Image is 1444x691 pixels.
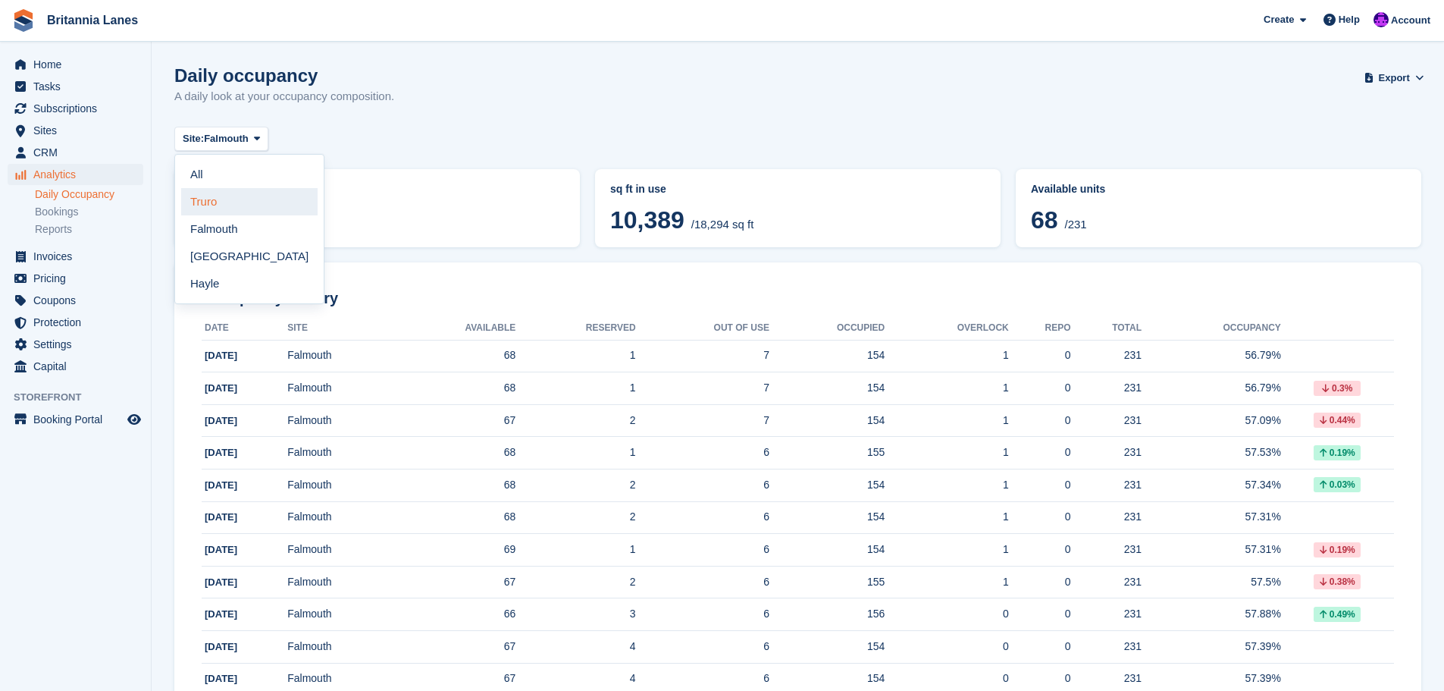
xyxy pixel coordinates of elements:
[636,470,769,502] td: 6
[33,54,124,75] span: Home
[769,606,885,622] div: 156
[394,470,516,502] td: 68
[181,215,318,243] a: Falmouth
[769,347,885,363] div: 154
[190,206,565,234] span: 56.79%
[1009,639,1071,655] div: 0
[35,222,143,237] a: Reports
[33,246,124,267] span: Invoices
[1009,413,1071,429] div: 0
[1071,598,1142,631] td: 231
[1071,316,1142,341] th: Total
[8,76,143,97] a: menu
[1064,218,1086,231] span: /231
[205,511,237,523] span: [DATE]
[202,290,1394,307] h2: Occupancy history
[1009,509,1071,525] div: 0
[1009,606,1071,622] div: 0
[33,290,124,311] span: Coupons
[885,671,1009,686] div: 0
[394,501,516,534] td: 68
[8,98,143,119] a: menu
[1071,631,1142,664] td: 231
[287,372,393,405] td: Falmouth
[515,534,635,567] td: 1
[394,631,516,664] td: 67
[1071,372,1142,405] td: 231
[610,206,684,234] span: 10,389
[205,576,237,588] span: [DATE]
[8,334,143,355] a: menu
[1264,12,1294,27] span: Create
[205,673,237,684] span: [DATE]
[394,372,516,405] td: 68
[33,334,124,355] span: Settings
[8,246,143,267] a: menu
[1071,340,1142,372] td: 231
[8,120,143,141] a: menu
[1314,542,1361,558] div: 0.19%
[205,415,237,426] span: [DATE]
[41,8,144,33] a: Britannia Lanes
[125,410,143,429] a: Preview store
[287,340,393,372] td: Falmouth
[769,671,885,686] div: 154
[769,639,885,655] div: 154
[33,409,124,430] span: Booking Portal
[1142,501,1281,534] td: 57.31%
[1071,501,1142,534] td: 231
[33,164,124,185] span: Analytics
[394,598,516,631] td: 66
[1314,477,1361,492] div: 0.03%
[885,413,1009,429] div: 1
[1142,340,1281,372] td: 56.79%
[287,470,393,502] td: Falmouth
[1009,542,1071,558] div: 0
[8,54,143,75] a: menu
[1314,607,1361,622] div: 0.49%
[1142,404,1281,437] td: 57.09%
[394,437,516,470] td: 68
[691,218,754,231] span: /18,294 sq ft
[1367,65,1421,90] button: Export
[12,9,35,32] img: stora-icon-8386f47178a22dfd0bd8f6a31ec36ba5ce8667c1dd55bd0f319d3a0aa187defe.svg
[35,187,143,202] a: Daily Occupancy
[885,316,1009,341] th: Overlock
[1391,13,1430,28] span: Account
[287,598,393,631] td: Falmouth
[1009,347,1071,363] div: 0
[1142,316,1281,341] th: Occupancy
[1009,316,1071,341] th: Repo
[515,372,635,405] td: 1
[8,268,143,289] a: menu
[1031,206,1058,234] span: 68
[885,477,1009,493] div: 1
[1031,181,1406,197] abbr: Current percentage of units occupied or overlocked
[1009,574,1071,590] div: 0
[205,641,237,652] span: [DATE]
[885,639,1009,655] div: 0
[174,88,394,105] p: A daily look at your occupancy composition.
[1071,534,1142,567] td: 231
[1009,380,1071,396] div: 0
[885,509,1009,525] div: 1
[287,501,393,534] td: Falmouth
[205,544,237,555] span: [DATE]
[769,444,885,460] div: 155
[885,444,1009,460] div: 1
[769,542,885,558] div: 154
[1314,574,1361,589] div: 0.38%
[33,76,124,97] span: Tasks
[1314,413,1361,428] div: 0.44%
[769,316,885,341] th: Occupied
[8,409,143,430] a: menu
[885,542,1009,558] div: 1
[287,631,393,664] td: Falmouth
[202,316,287,341] th: Date
[287,316,393,341] th: Site
[515,470,635,502] td: 2
[14,390,151,405] span: Storefront
[1071,566,1142,598] td: 231
[8,356,143,377] a: menu
[1031,183,1105,195] span: Available units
